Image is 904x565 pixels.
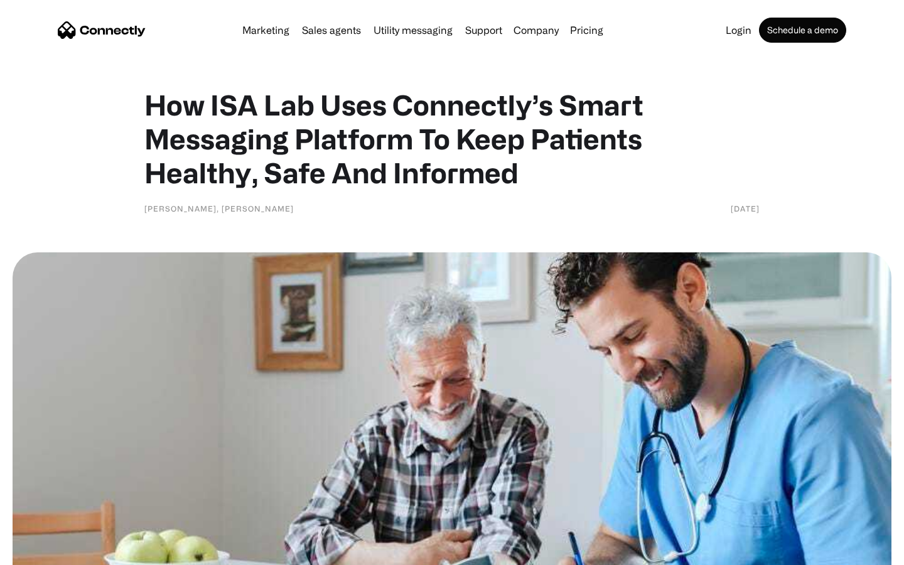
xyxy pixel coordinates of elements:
[25,543,75,561] ul: Language list
[13,543,75,561] aside: Language selected: English
[460,25,507,35] a: Support
[721,25,756,35] a: Login
[58,21,146,40] a: home
[144,202,294,215] div: [PERSON_NAME], [PERSON_NAME]
[369,25,458,35] a: Utility messaging
[237,25,294,35] a: Marketing
[144,88,760,190] h1: How ISA Lab Uses Connectly’s Smart Messaging Platform To Keep Patients Healthy, Safe And Informed
[731,202,760,215] div: [DATE]
[565,25,608,35] a: Pricing
[297,25,366,35] a: Sales agents
[759,18,846,43] a: Schedule a demo
[510,21,562,39] div: Company
[514,21,559,39] div: Company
